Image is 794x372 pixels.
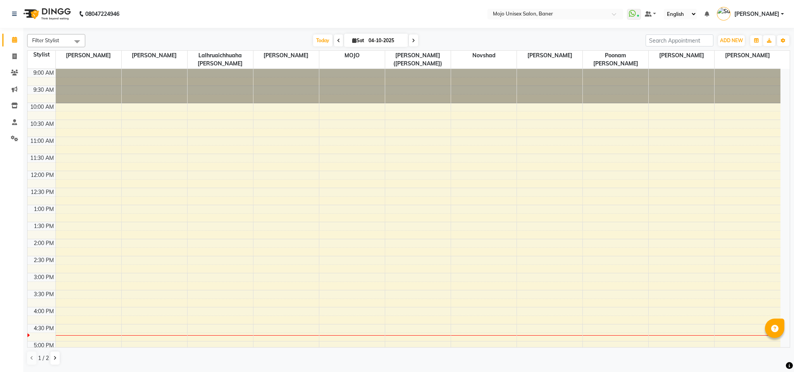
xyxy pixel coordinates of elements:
div: 2:30 PM [32,256,55,264]
div: 3:30 PM [32,290,55,298]
span: MOJO [319,51,385,60]
div: Stylist [28,51,55,59]
div: 3:00 PM [32,273,55,281]
input: 2025-10-04 [366,35,405,46]
span: [PERSON_NAME] [734,10,779,18]
button: ADD NEW [718,35,745,46]
div: 9:30 AM [32,86,55,94]
div: 9:00 AM [32,69,55,77]
span: Sat [350,38,366,43]
span: [PERSON_NAME] ([PERSON_NAME]) [385,51,451,69]
span: [PERSON_NAME] [517,51,582,60]
div: 11:30 AM [29,154,55,162]
span: 1 / 2 [38,354,49,362]
span: ADD NEW [720,38,743,43]
div: 1:30 PM [32,222,55,230]
img: Sunita Netke [717,7,730,21]
div: 5:00 PM [32,341,55,350]
div: 2:00 PM [32,239,55,247]
span: [PERSON_NAME] [56,51,121,60]
img: logo [20,3,73,25]
span: [PERSON_NAME] [122,51,187,60]
div: 10:00 AM [29,103,55,111]
div: 11:00 AM [29,137,55,145]
span: Poonam [PERSON_NAME] [583,51,648,69]
span: Lalhruaichhuaha [PERSON_NAME] [188,51,253,69]
div: 4:30 PM [32,324,55,333]
span: Novshad [451,51,517,60]
span: Filter Stylist [32,37,59,43]
b: 08047224946 [85,3,119,25]
input: Search Appointment [646,34,713,46]
span: [PERSON_NAME] [715,51,780,60]
div: 12:00 PM [29,171,55,179]
span: [PERSON_NAME] [649,51,714,60]
div: 12:30 PM [29,188,55,196]
div: 4:00 PM [32,307,55,315]
span: [PERSON_NAME] [253,51,319,60]
div: 10:30 AM [29,120,55,128]
span: Today [313,34,332,46]
div: 1:00 PM [32,205,55,213]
